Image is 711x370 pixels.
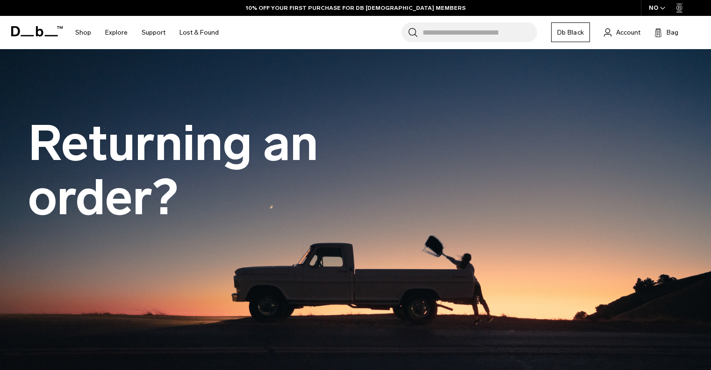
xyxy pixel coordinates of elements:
a: Account [604,27,640,38]
a: Lost & Found [180,16,219,49]
span: Account [616,28,640,37]
a: Shop [75,16,91,49]
a: Explore [105,16,128,49]
a: Db Black [551,22,590,42]
span: Bag [667,28,678,37]
a: Support [142,16,165,49]
a: 10% OFF YOUR FIRST PURCHASE FOR DB [DEMOGRAPHIC_DATA] MEMBERS [246,4,466,12]
nav: Main Navigation [68,16,226,49]
h1: Returning an order? [28,116,449,225]
button: Bag [654,27,678,38]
